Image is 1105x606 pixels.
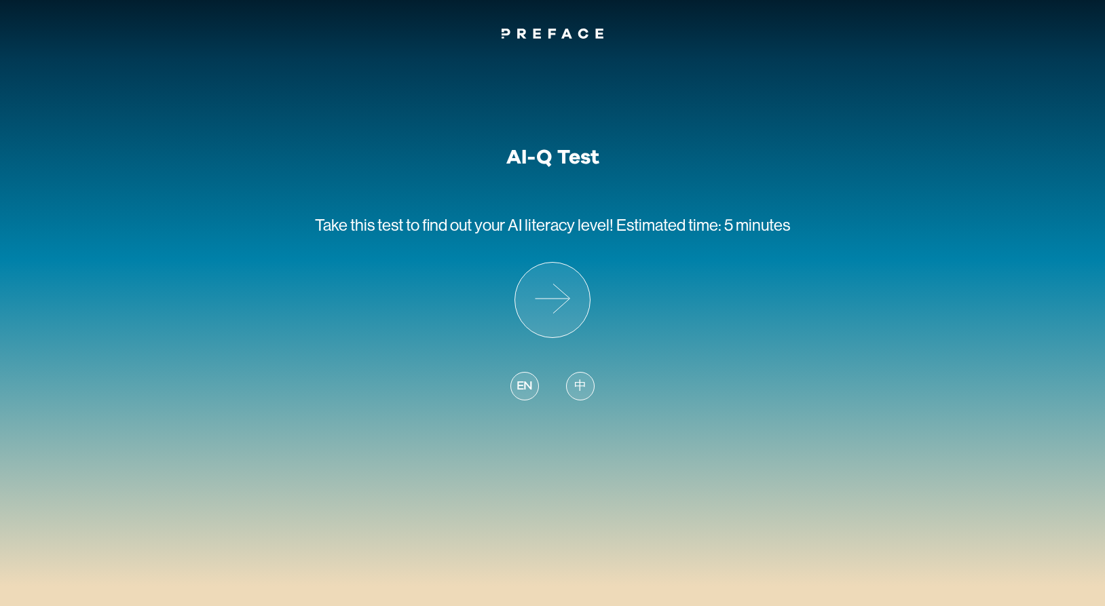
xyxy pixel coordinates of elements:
[422,216,614,234] span: find out your AI literacy level!
[616,216,790,234] span: Estimated time: 5 minutes
[506,145,599,170] h1: AI-Q Test
[315,216,419,234] span: Take this test to
[574,377,586,396] span: 中
[517,377,533,396] span: EN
